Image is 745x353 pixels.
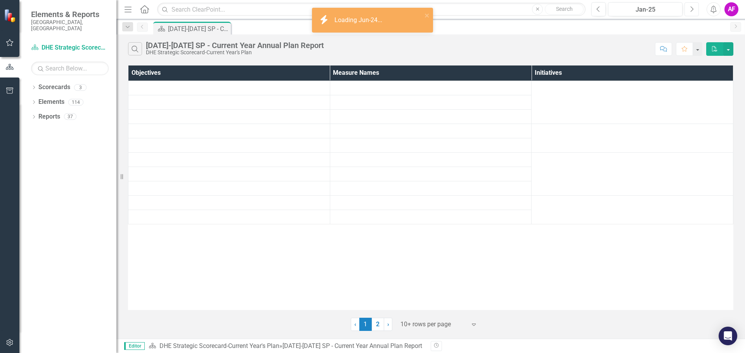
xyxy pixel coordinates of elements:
[149,342,425,351] div: »
[611,5,680,14] div: Jan-25
[68,99,83,105] div: 114
[168,24,229,34] div: [DATE]-[DATE] SP - Current Year Annual Plan Report
[157,3,586,16] input: Search ClearPoint...
[334,16,384,25] div: Loading Jun-24...
[545,4,584,15] button: Search
[556,6,573,12] span: Search
[146,41,324,50] div: [DATE]-[DATE] SP - Current Year Annual Plan Report
[424,11,430,20] button: close
[354,320,356,328] span: ‹
[387,320,389,328] span: ›
[38,83,70,92] a: Scorecards
[359,318,372,331] span: 1
[372,318,384,331] a: 2
[159,342,279,350] a: DHE Strategic Scorecard-Current Year's Plan
[4,9,17,22] img: ClearPoint Strategy
[64,114,76,120] div: 37
[31,19,109,32] small: [GEOGRAPHIC_DATA], [GEOGRAPHIC_DATA]
[31,62,109,75] input: Search Below...
[608,2,683,16] button: Jan-25
[124,342,145,350] span: Editor
[719,327,737,345] div: Open Intercom Messenger
[282,342,422,350] div: [DATE]-[DATE] SP - Current Year Annual Plan Report
[31,10,109,19] span: Elements & Reports
[38,112,60,121] a: Reports
[724,2,738,16] button: AF
[74,84,87,91] div: 3
[38,98,64,107] a: Elements
[146,50,324,55] div: DHE Strategic Scorecard-Current Year's Plan
[31,43,109,52] a: DHE Strategic Scorecard-Current Year's Plan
